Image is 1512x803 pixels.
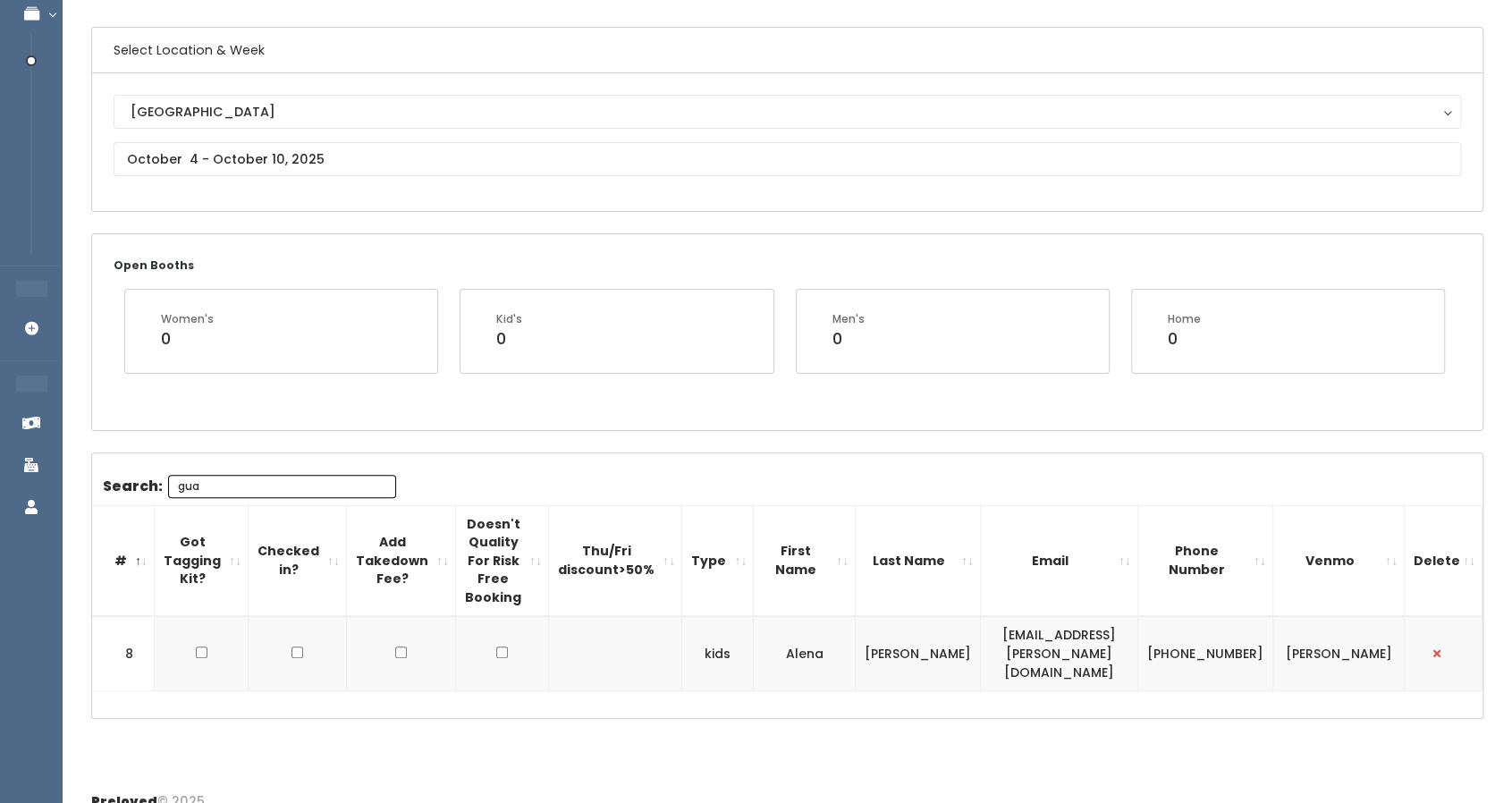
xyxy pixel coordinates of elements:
div: 0 [1168,327,1201,351]
div: Men's [832,311,865,327]
div: Home [1168,311,1201,327]
th: Venmo: activate to sort column ascending [1272,505,1404,616]
td: 8 [92,616,155,690]
td: [PHONE_NUMBER] [1137,616,1272,690]
th: Checked in?: activate to sort column ascending [249,505,347,616]
th: Email: activate to sort column ascending [981,505,1138,616]
th: Delete: activate to sort column ascending [1404,505,1482,616]
th: Got Tagging Kit?: activate to sort column ascending [155,505,249,616]
th: Doesn't Quality For Risk Free Booking : activate to sort column ascending [456,505,549,616]
div: [GEOGRAPHIC_DATA] [131,102,1444,122]
small: Open Booths [114,258,194,273]
th: Type: activate to sort column ascending [682,505,754,616]
label: Search: [103,475,396,498]
button: [GEOGRAPHIC_DATA] [114,95,1461,129]
div: 0 [161,327,214,351]
input: October 4 - October 10, 2025 [114,142,1461,176]
th: #: activate to sort column descending [92,505,155,616]
h6: Select Location & Week [92,28,1482,73]
th: Thu/Fri discount&gt;50%: activate to sort column ascending [549,505,682,616]
th: Phone Number: activate to sort column ascending [1137,505,1272,616]
th: First Name: activate to sort column ascending [754,505,856,616]
th: Last Name: activate to sort column ascending [856,505,981,616]
td: [PERSON_NAME] [1272,616,1404,690]
div: 0 [496,327,522,351]
div: Women's [161,311,214,327]
div: Kid's [496,311,522,327]
div: 0 [832,327,865,351]
input: Search: [168,475,396,498]
td: Alena [754,616,856,690]
td: [EMAIL_ADDRESS][PERSON_NAME][DOMAIN_NAME] [981,616,1138,690]
td: kids [682,616,754,690]
td: [PERSON_NAME] [856,616,981,690]
th: Add Takedown Fee?: activate to sort column ascending [347,505,456,616]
